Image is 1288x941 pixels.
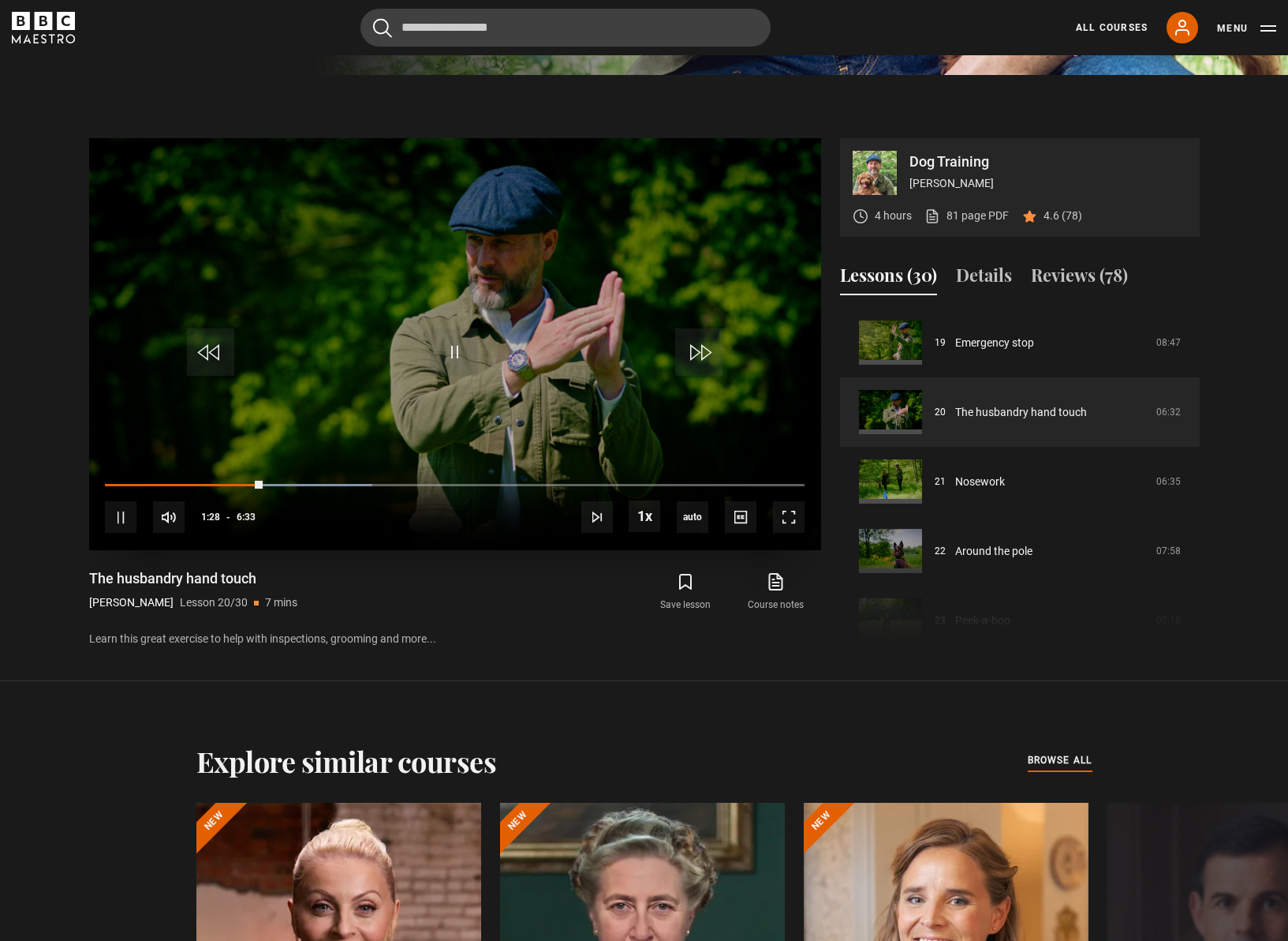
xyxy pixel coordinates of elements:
button: Lessons (30) [840,262,937,295]
p: [PERSON_NAME] [89,594,174,611]
button: Captions [725,501,756,533]
button: Reviews (78) [1031,262,1128,295]
svg: BBC Maestro [12,12,75,43]
a: The husbandry hand touch [955,404,1087,421]
a: Nosework [955,474,1005,490]
p: Learn this great exercise to help with inspections, grooming and more... [89,631,821,647]
span: 6:33 [237,503,256,531]
p: Dog Training [909,155,1187,169]
h1: The husbandry hand touch [89,569,297,588]
button: Fullscreen [773,501,805,533]
button: Playback Rate [629,500,660,532]
p: 4 hours [875,208,912,224]
div: Current quality: 720p [677,501,708,533]
button: Next Lesson [581,501,613,533]
button: Save lesson [640,569,730,615]
h2: Explore similar courses [196,744,497,778]
span: - [226,512,230,523]
button: Pause [105,501,136,533]
button: Submit the search query [373,18,392,38]
a: 81 page PDF [924,208,1009,224]
span: browse all [1028,752,1092,768]
button: Toggle navigation [1217,21,1276,36]
div: Progress Bar [105,484,804,487]
button: Details [956,262,1012,295]
button: Mute [153,501,185,533]
p: Lesson 20/30 [180,594,248,611]
a: browse all [1028,752,1092,770]
a: Course notes [730,569,820,615]
a: Around the pole [955,543,1032,560]
a: Emergency stop [955,335,1034,351]
p: [PERSON_NAME] [909,175,1187,192]
span: auto [677,501,708,533]
input: Search [360,9,771,47]
video-js: Video Player [89,138,821,550]
a: All Courses [1076,21,1148,35]
span: 1:28 [201,503,220,531]
p: 7 mins [265,594,297,611]
p: 4.6 (78) [1043,208,1082,224]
